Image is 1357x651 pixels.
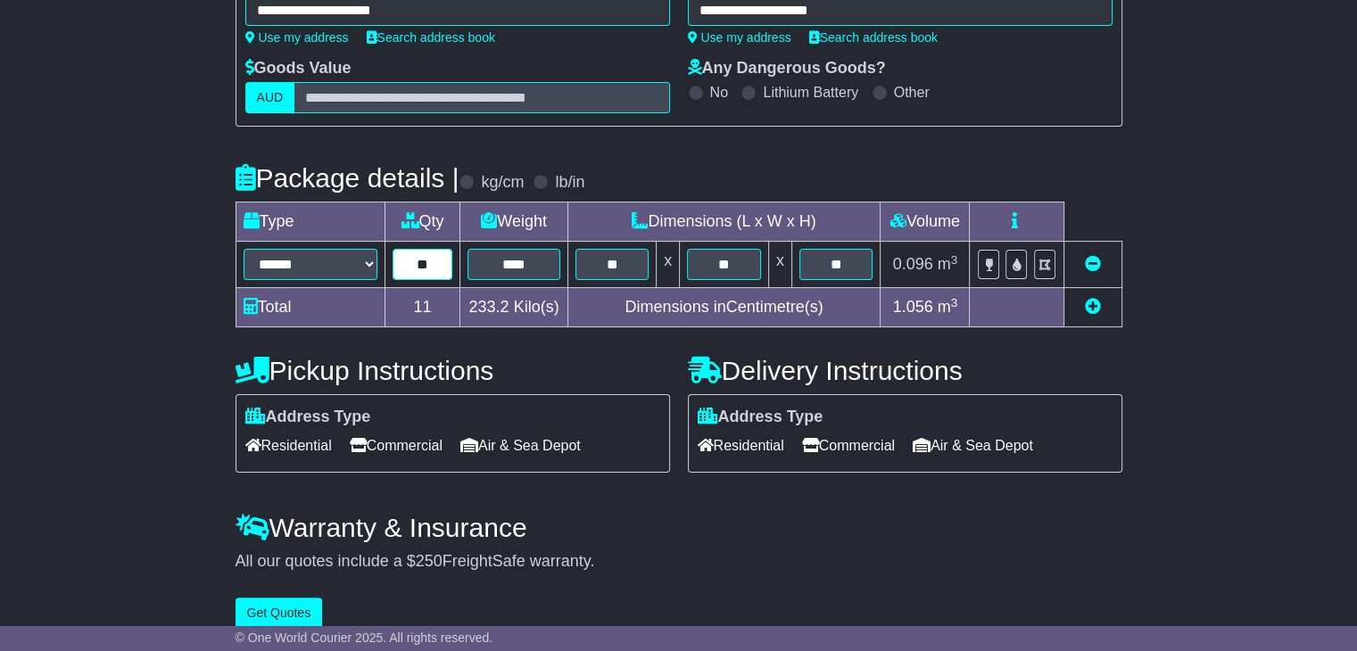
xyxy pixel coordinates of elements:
span: m [938,298,958,316]
td: Total [236,288,385,327]
a: Use my address [245,30,349,45]
a: Use my address [688,30,791,45]
label: Lithium Battery [763,84,858,101]
sup: 3 [951,296,958,309]
span: Air & Sea Depot [460,432,581,459]
td: Type [236,202,385,242]
td: Dimensions in Centimetre(s) [567,288,881,327]
td: Qty [385,202,460,242]
span: 233.2 [469,298,509,316]
label: No [710,84,728,101]
h4: Pickup Instructions [236,356,670,385]
td: x [657,242,680,288]
a: Add new item [1085,298,1101,316]
span: Commercial [802,432,895,459]
td: 11 [385,288,460,327]
td: Dimensions (L x W x H) [567,202,881,242]
span: m [938,255,958,273]
span: 0.096 [893,255,933,273]
span: Commercial [350,432,443,459]
div: All our quotes include a $ FreightSafe warranty. [236,552,1122,572]
a: Remove this item [1085,255,1101,273]
h4: Package details | [236,163,459,193]
a: Search address book [809,30,938,45]
label: Address Type [245,408,371,427]
span: Residential [245,432,332,459]
td: Kilo(s) [460,288,567,327]
td: Volume [881,202,970,242]
span: Air & Sea Depot [913,432,1033,459]
span: 250 [416,552,443,570]
label: AUD [245,82,295,113]
span: © One World Courier 2025. All rights reserved. [236,630,493,645]
td: Weight [460,202,567,242]
label: Other [894,84,930,101]
h4: Delivery Instructions [688,356,1122,385]
label: Any Dangerous Goods? [688,59,886,78]
label: lb/in [555,173,584,193]
label: Address Type [698,408,823,427]
sup: 3 [951,253,958,267]
span: 1.056 [893,298,933,316]
a: Search address book [367,30,495,45]
label: kg/cm [481,173,524,193]
button: Get Quotes [236,597,323,629]
span: Residential [698,432,784,459]
h4: Warranty & Insurance [236,513,1122,542]
td: x [768,242,791,288]
label: Goods Value [245,59,352,78]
